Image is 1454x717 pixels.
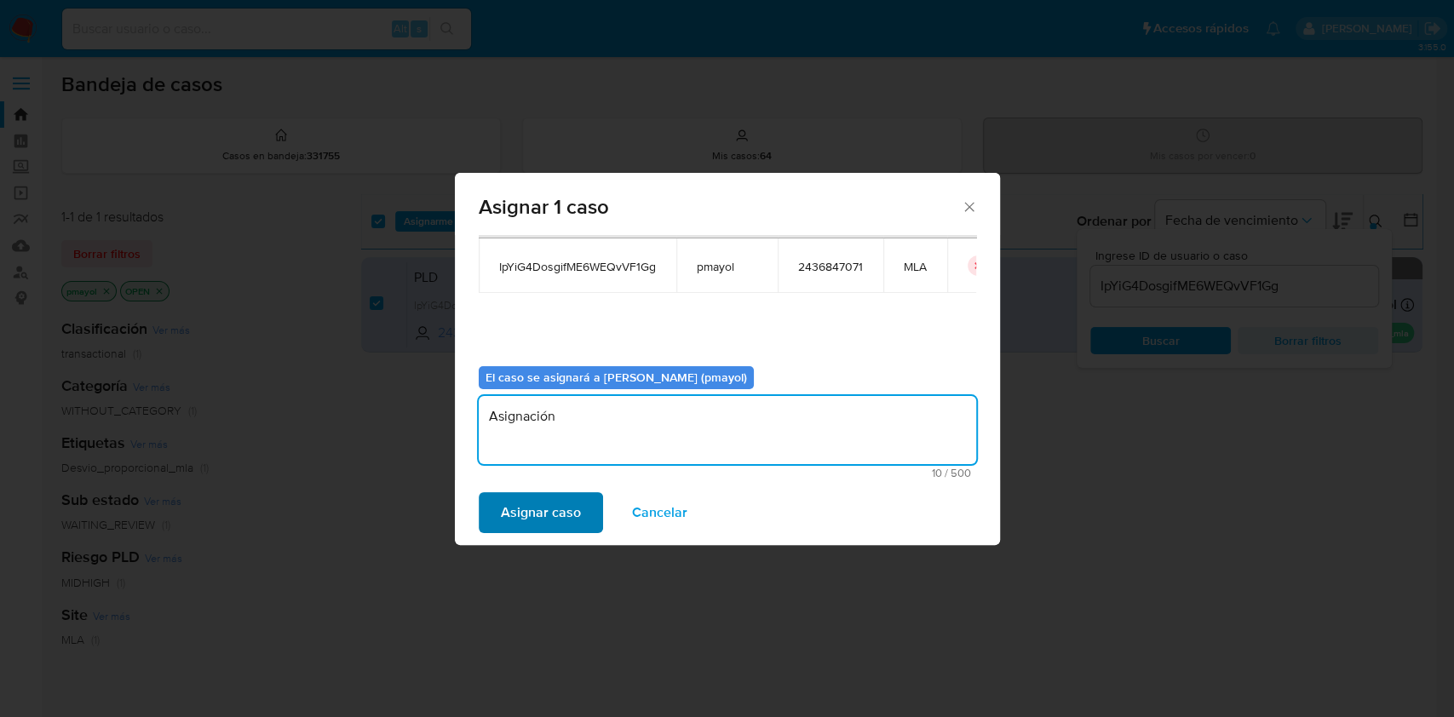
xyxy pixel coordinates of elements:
button: Asignar caso [479,492,603,533]
div: assign-modal [455,173,1000,545]
span: Asignar 1 caso [479,197,962,217]
span: pmayol [697,259,757,274]
span: IpYiG4DosgifME6WEQvVF1Gg [499,259,656,274]
span: Asignar caso [501,494,581,531]
b: El caso se asignará a [PERSON_NAME] (pmayol) [486,369,747,386]
span: MLA [904,259,927,274]
span: Máximo 500 caracteres [484,467,971,479]
span: 2436847071 [798,259,863,274]
textarea: Asignación [479,396,976,464]
button: Cancelar [610,492,710,533]
span: Cancelar [632,494,687,531]
button: icon-button [968,255,988,276]
button: Cerrar ventana [961,198,976,214]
